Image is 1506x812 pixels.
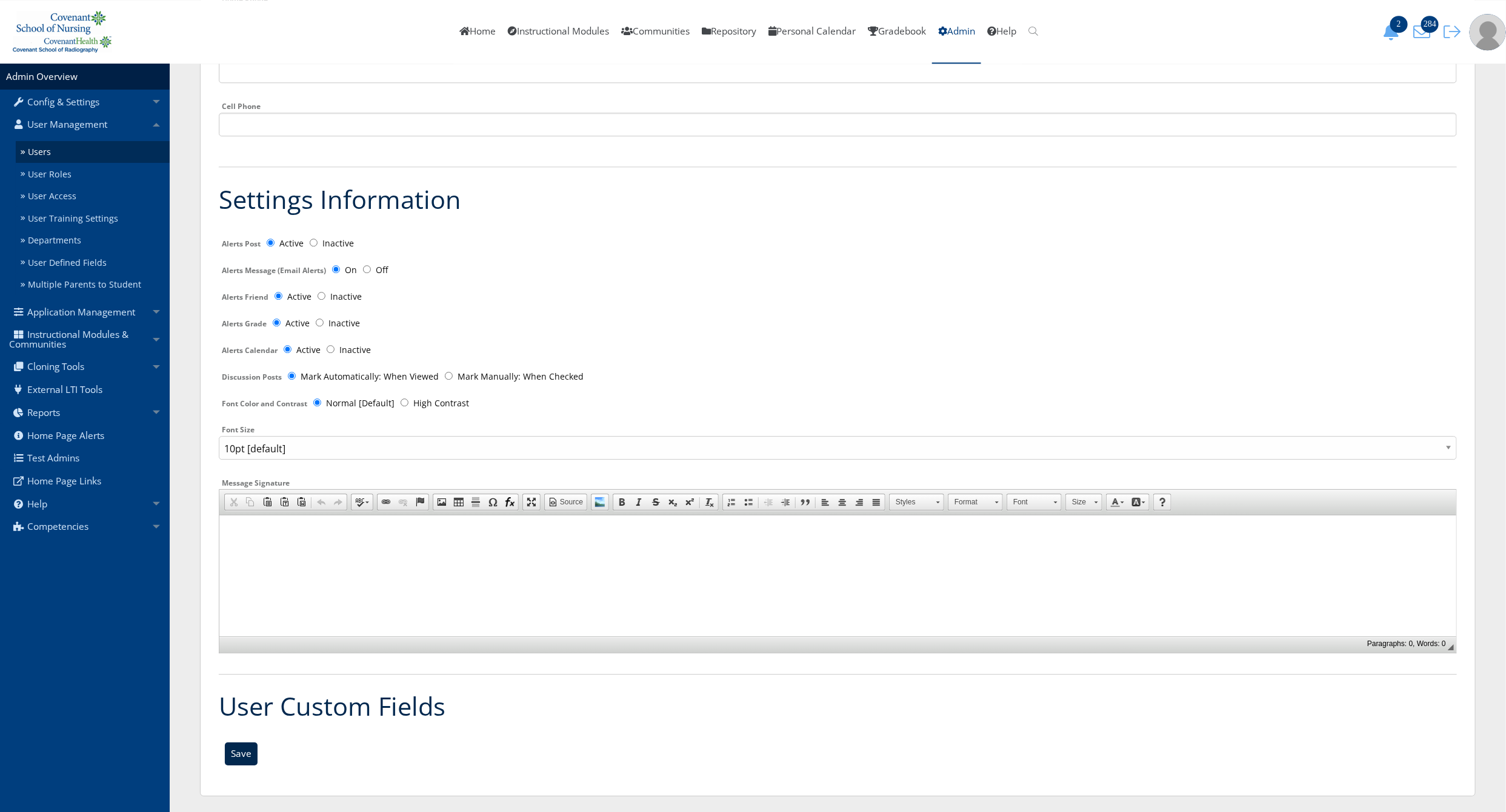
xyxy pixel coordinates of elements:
input: Inactive [316,319,324,326]
input: High Contrast [401,398,408,406]
a: User Access [16,185,170,208]
h1: User Custom Fields [219,688,1457,724]
input: Active [273,319,281,326]
label: Off [360,262,391,283]
label: Normal [Default] [310,395,398,416]
a: Add Image From Repository [591,494,608,510]
a: Styles [889,493,944,510]
a: Unlink [395,494,411,510]
a: Cut [225,494,242,510]
a: Center [834,494,851,510]
a: Decrease Indent [760,494,777,510]
label: Alerts Grade [219,319,270,329]
div: Statistics [1367,639,1446,648]
span: Styles [890,494,932,510]
label: Font Color and Contrast [219,398,310,409]
a: Subscript [664,494,681,510]
label: Inactive [313,315,363,336]
label: Active [264,236,307,256]
label: Active [281,342,324,363]
a: Multiple Parents to Student [16,274,170,296]
a: Paste [259,494,276,510]
a: Superscript [681,494,698,510]
label: Font Size [219,424,258,435]
a: Background Color [1128,494,1149,510]
a: Strikethrough [647,494,664,510]
a: Text Color [1107,494,1128,510]
span: Resize [1448,644,1454,650]
a: Bold [613,494,630,510]
a: Size [1065,493,1102,510]
input: Mark Automatically: When Viewed [288,372,296,380]
label: On [329,262,360,283]
a: Insert Equation [501,494,518,510]
a: Copy [242,494,259,510]
button: 284 [1409,23,1439,41]
label: Alerts Calendar [219,345,281,356]
input: Mark Manually: When Checked [445,372,453,380]
button: 2 [1379,23,1409,41]
a: 284 [1409,25,1439,38]
a: Undo [313,494,330,510]
input: Inactive [318,292,325,300]
input: Active [275,292,282,300]
label: Active [272,289,315,309]
span: Paragraphs: 0, Words: 0 [1367,639,1446,648]
input: Active [284,345,292,353]
input: Save [225,742,258,765]
a: Block Quote [797,494,814,510]
input: Normal [Default] [313,398,321,406]
label: Alerts Friend [219,292,272,303]
a: Italic [630,494,647,510]
a: User Roles [16,163,170,185]
a: Paste from Word [293,494,310,510]
a: 2 [1379,25,1409,38]
a: Justify [868,494,885,510]
input: On [332,265,340,273]
input: Active [267,239,275,246]
label: Inactive [307,236,357,256]
a: Align Right [851,494,868,510]
a: Font [1007,493,1062,510]
input: Inactive [327,345,335,353]
a: Link [378,494,395,510]
input: Off [363,265,371,273]
a: Redo [330,494,347,510]
label: Inactive [315,289,365,309]
img: user-profile-default-picture.png [1470,14,1506,50]
label: Mark Manually: When Checked [442,369,587,389]
a: Align Left [817,494,834,510]
label: Discussion Posts [219,372,285,383]
a: Format [948,493,1003,510]
a: Add Image From Link [433,494,450,510]
a: Insert/Remove Numbered List [723,494,740,510]
span: Source [558,497,583,507]
a: Spell Check As You Type [352,494,373,510]
a: Source [545,494,587,510]
a: Increase Indent [777,494,794,510]
a: Departments [16,229,170,252]
label: Inactive [324,342,374,363]
h1: Settings Information [219,182,1457,217]
a: User Training Settings [16,207,170,229]
label: Alerts Message (Email Alerts) [219,265,329,276]
a: Table [450,494,467,510]
label: Message Signature [219,478,293,489]
label: Cell Phone [219,101,264,112]
span: Format [948,494,991,510]
p: Administration [5,10,1232,21]
input: Inactive [310,239,318,246]
a: Paste as plain text [276,494,293,510]
a: Admin Overview [6,70,78,83]
span: 2 [1390,16,1408,33]
a: Insert Special Character [484,494,501,510]
a: Maximize [523,494,540,510]
a: Insert Horizontal Line [467,494,484,510]
span: Font [1007,494,1050,510]
a: Remove Format [701,494,718,510]
a: User Defined Fields [16,251,170,274]
a: Users [16,141,170,163]
label: Active [270,315,313,336]
a: About CKEditor [1154,494,1171,510]
a: Anchor [411,494,428,510]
